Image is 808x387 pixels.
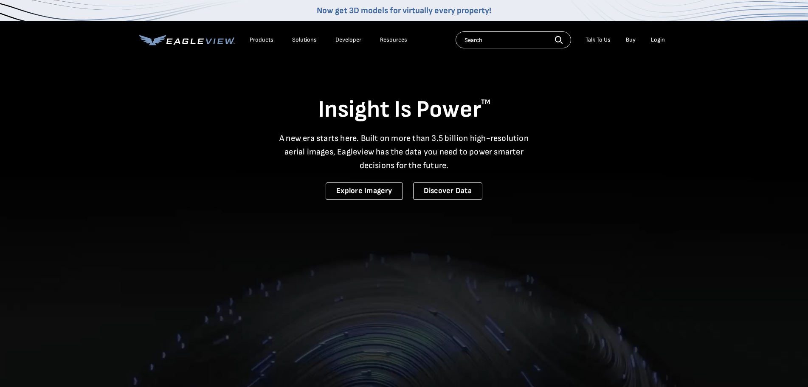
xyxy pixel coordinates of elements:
div: Resources [380,36,407,44]
h1: Insight Is Power [139,95,669,125]
a: Now get 3D models for virtually every property! [317,6,491,16]
div: Login [651,36,665,44]
a: Discover Data [413,182,482,200]
div: Solutions [292,36,317,44]
a: Buy [626,36,636,44]
a: Explore Imagery [326,182,403,200]
div: Products [250,36,273,44]
p: A new era starts here. Built on more than 3.5 billion high-resolution aerial images, Eagleview ha... [274,132,534,172]
sup: TM [481,98,490,106]
div: Talk To Us [586,36,611,44]
input: Search [456,31,571,48]
a: Developer [335,36,361,44]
